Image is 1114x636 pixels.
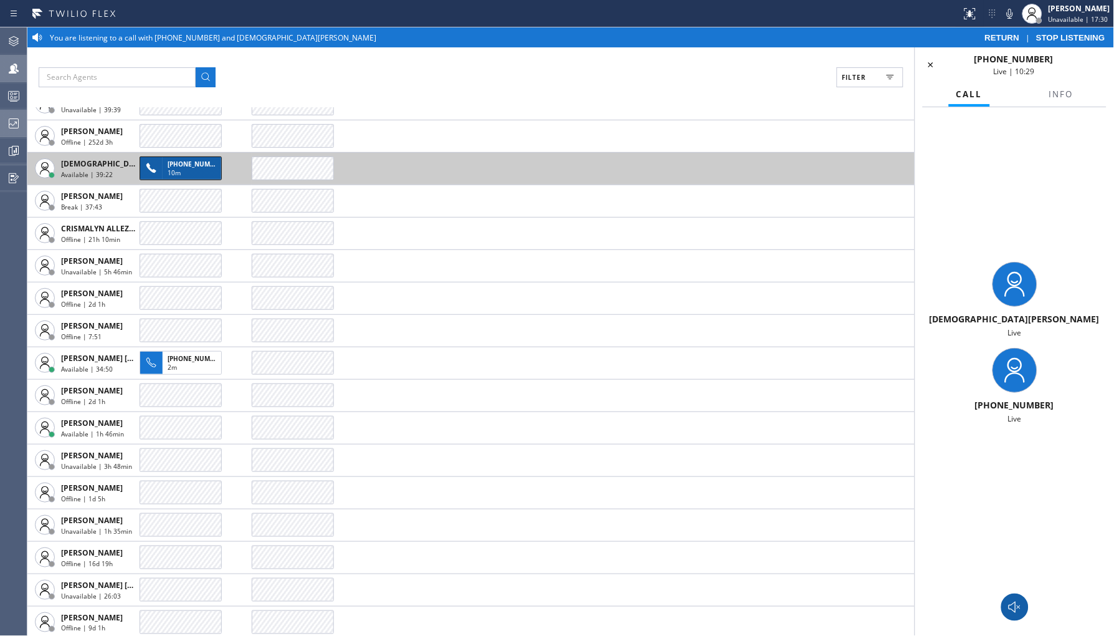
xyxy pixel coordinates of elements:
[61,223,138,234] span: CRISMALYN ALLEZER
[61,320,123,331] span: [PERSON_NAME]
[50,32,376,43] span: You are listening to a call with [PHONE_NUMBER] and [DEMOGRAPHIC_DATA][PERSON_NAME]
[1049,3,1110,14] div: [PERSON_NAME]
[61,158,207,169] span: [DEMOGRAPHIC_DATA][PERSON_NAME]
[1042,82,1081,107] button: Info
[61,397,105,406] span: Offline | 2d 1h
[61,547,123,558] span: [PERSON_NAME]
[61,494,105,503] span: Offline | 1d 5h
[1001,594,1029,621] button: Monitor Call
[985,33,1020,42] span: RETURN
[61,385,123,396] span: [PERSON_NAME]
[61,353,186,364] span: [PERSON_NAME] [PERSON_NAME]
[61,624,105,633] span: Offline | 9d 1h
[61,191,123,201] span: [PERSON_NAME]
[61,483,123,493] span: [PERSON_NAME]
[61,527,132,536] span: Unavailable | 1h 35min
[168,363,177,372] span: 2m
[61,138,113,147] span: Offline | 252d 3h
[61,170,113,179] span: Available | 39:22
[61,105,121,114] span: Unavailable | 39:39
[61,462,132,471] span: Unavailable | 3h 48min
[842,73,867,82] span: Filter
[168,160,224,168] span: [PHONE_NUMBER]
[61,592,121,600] span: Unavailable | 26:03
[61,235,120,244] span: Offline | 21h 10min
[39,67,196,87] input: Search Agents
[956,89,983,100] span: Call
[140,347,226,378] button: [PHONE_NUMBER]2m
[1036,33,1105,42] span: STOP LISTENING
[975,399,1054,411] span: [PHONE_NUMBER]
[61,267,132,276] span: Unavailable | 5h 46min
[168,354,224,363] span: [PHONE_NUMBER]
[1008,327,1022,338] span: Live
[140,153,226,184] button: [PHONE_NUMBER]10m
[1049,15,1108,24] span: Unavailable | 17:30
[61,332,102,341] span: Offline | 7:51
[979,32,1026,43] button: RETURN
[949,82,990,107] button: Call
[61,126,123,137] span: [PERSON_NAME]
[61,430,124,438] span: Available | 1h 46min
[61,256,123,266] span: [PERSON_NAME]
[61,559,113,568] span: Offline | 16d 19h
[837,67,903,87] button: Filter
[1030,32,1112,43] button: STOP LISTENING
[920,313,1109,325] div: [DEMOGRAPHIC_DATA][PERSON_NAME]
[61,300,105,309] span: Offline | 2d 1h
[61,288,123,299] span: [PERSON_NAME]
[61,515,123,526] span: [PERSON_NAME]
[1049,89,1074,100] span: Info
[61,418,123,428] span: [PERSON_NAME]
[994,66,1035,77] span: Live | 10:29
[1008,413,1022,424] span: Live
[974,53,1054,65] span: [PHONE_NUMBER]
[61,450,123,461] span: [PERSON_NAME]
[61,203,102,211] span: Break | 37:43
[61,365,113,373] span: Available | 34:50
[168,168,181,177] span: 10m
[979,32,1112,43] div: |
[1001,5,1019,22] button: Mute
[61,612,123,623] span: [PERSON_NAME]
[61,580,186,590] span: [PERSON_NAME] [PERSON_NAME]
